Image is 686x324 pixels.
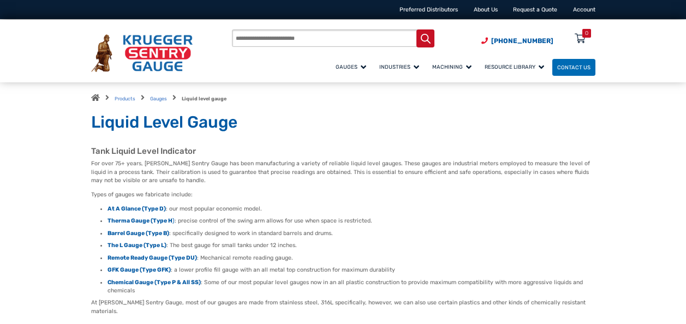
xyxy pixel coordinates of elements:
a: Remote Ready Gauge (Type DU) [108,254,197,261]
h1: Liquid Level Gauge [91,112,595,133]
a: GFK Gauge (Type GFK) [108,266,171,273]
p: At [PERSON_NAME] Sentry Gauge, most of our gauges are made from stainless steel, 316L specificall... [91,298,595,316]
strong: Therma Gauge (Type H [108,217,172,224]
li: : Some of our most popular level gauges now in an all plastic construction to provide maximum com... [108,278,595,295]
a: Resource Library [480,57,552,76]
span: Resource Library [485,64,544,70]
p: For over 75+ years, [PERSON_NAME] Sentry Gauge has been manufacturing a variety of reliable liqui... [91,159,595,185]
strong: Liquid level gauge [182,96,226,101]
div: 0 [585,29,588,38]
li: : The best gauge for small tanks under 12 inches. [108,241,595,249]
a: Gauges [150,96,167,101]
a: Preferred Distributors [399,6,458,13]
h2: Tank Liquid Level Indicator [91,146,595,157]
a: Products [115,96,135,101]
a: Machining [427,57,480,76]
span: Gauges [336,64,366,70]
p: Types of gauges we fabricate include: [91,190,595,199]
a: Gauges [331,57,374,76]
span: [PHONE_NUMBER] [491,37,553,45]
a: Barrel Gauge (Type B) [108,230,169,237]
a: Industries [374,57,427,76]
span: Machining [432,64,472,70]
a: Contact Us [552,59,595,76]
li: : precise control of the swing arm allows for use when space is restricted. [108,217,595,225]
li: : our most popular economic model. [108,205,595,213]
a: Chemical Gauge (Type P & All SS) [108,279,201,286]
a: At A Glance (Type D) [108,205,166,212]
span: Industries [379,64,419,70]
li: : Mechanical remote reading gauge. [108,254,595,262]
span: Contact Us [557,64,590,70]
li: : specifically designed to work in standard barrels and drums. [108,229,595,237]
a: Account [573,6,595,13]
a: The L Gauge (Type L) [108,242,166,249]
a: Request a Quote [513,6,557,13]
img: Krueger Sentry Gauge [91,34,193,72]
a: About Us [474,6,498,13]
li: : a lower profile fill gauge with an all metal top construction for maximum durability [108,266,595,274]
a: Therma Gauge (Type H) [108,217,175,224]
a: Phone Number (920) 434-8860 [481,36,553,46]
